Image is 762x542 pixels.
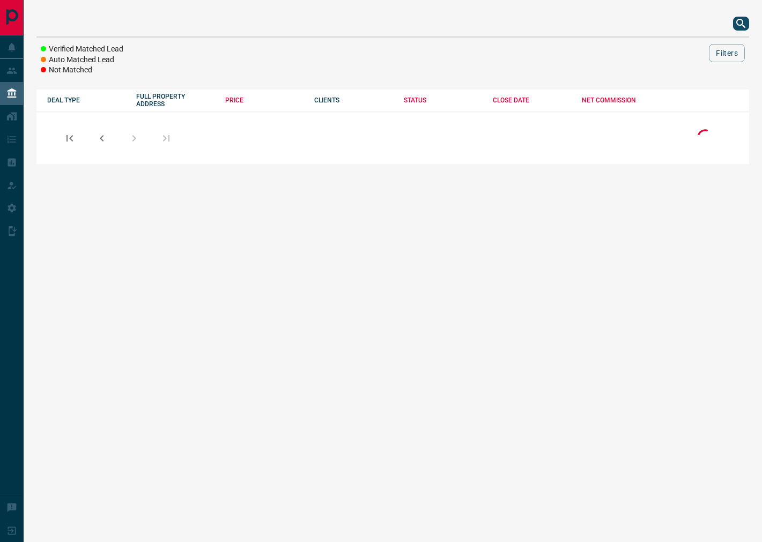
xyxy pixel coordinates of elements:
[314,96,393,104] div: CLIENTS
[582,96,660,104] div: NET COMMISSION
[493,96,571,104] div: CLOSE DATE
[694,127,716,150] div: Loading
[733,17,749,31] button: search button
[41,55,123,65] li: Auto Matched Lead
[41,44,123,55] li: Verified Matched Lead
[136,93,214,108] div: FULL PROPERTY ADDRESS
[404,96,482,104] div: STATUS
[225,96,304,104] div: PRICE
[41,65,123,76] li: Not Matched
[709,44,745,62] button: Filters
[47,96,125,104] div: DEAL TYPE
